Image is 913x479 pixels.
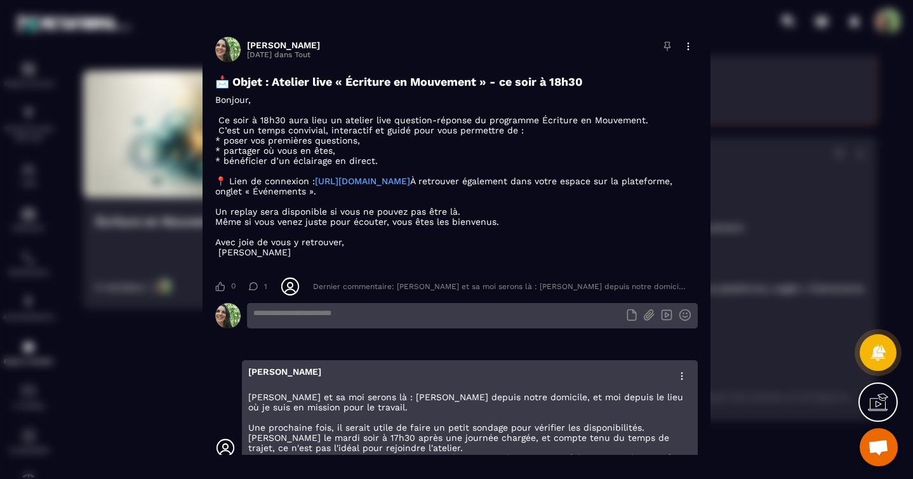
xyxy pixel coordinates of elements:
[215,95,698,257] p: Bonjour, Ce soir à 18h30 aura lieu un atelier live question-réponse du programme Écriture en Mouv...
[264,282,267,291] span: 1
[231,281,236,292] span: 0
[315,176,410,186] a: [URL][DOMAIN_NAME]
[247,40,320,50] h3: [PERSON_NAME]
[247,50,320,59] p: [DATE] dans Tout
[215,75,698,88] h3: 📩 Objet : Atelier live « Écriture en Mouvement » - ce soir à 18h30
[313,282,685,291] div: Dernier commentaire: [PERSON_NAME] et sa moi serons là : [PERSON_NAME] depuis notre domicile, et ...
[248,367,691,386] p: [PERSON_NAME]
[860,428,898,466] div: Ouvrir le chat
